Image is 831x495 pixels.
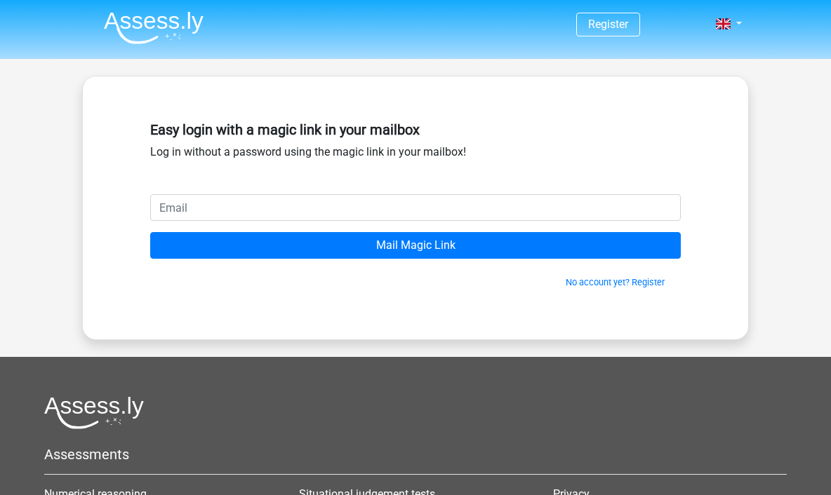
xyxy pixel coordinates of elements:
h5: Easy login with a magic link in your mailbox [150,121,681,138]
img: Assessly [104,11,204,44]
img: Assessly logo [44,396,144,429]
h5: Assessments [44,446,787,463]
a: No account yet? Register [566,277,665,287]
div: Log in without a password using the magic link in your mailbox! [150,116,681,194]
a: Register [588,18,628,31]
input: Email [150,194,681,221]
input: Mail Magic Link [150,232,681,259]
